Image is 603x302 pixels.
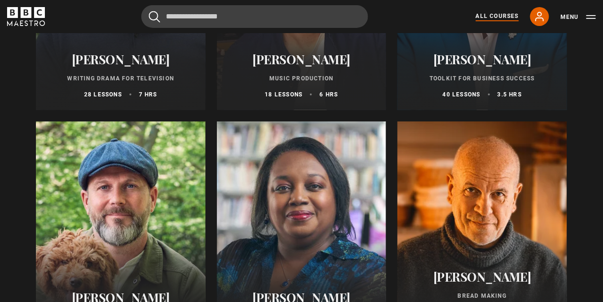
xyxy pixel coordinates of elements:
p: 7 hrs [139,90,157,99]
button: Toggle navigation [560,12,596,22]
p: Bread Making [409,292,556,300]
p: 6 hrs [319,90,338,99]
h2: [PERSON_NAME] [409,269,556,284]
h2: [PERSON_NAME] [47,52,194,67]
p: 40 lessons [443,90,481,99]
a: All Courses [476,12,519,21]
p: Music Production [228,74,375,83]
p: 18 lessons [265,90,302,99]
p: 3.5 hrs [498,90,522,99]
p: Toolkit for Business Success [409,74,556,83]
p: 28 lessons [84,90,122,99]
input: Search [141,5,368,28]
h2: [PERSON_NAME] [228,52,375,67]
p: Writing Drama for Television [47,74,194,83]
h2: [PERSON_NAME] [409,52,556,67]
svg: BBC Maestro [7,7,45,26]
button: Submit the search query [149,11,160,23]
